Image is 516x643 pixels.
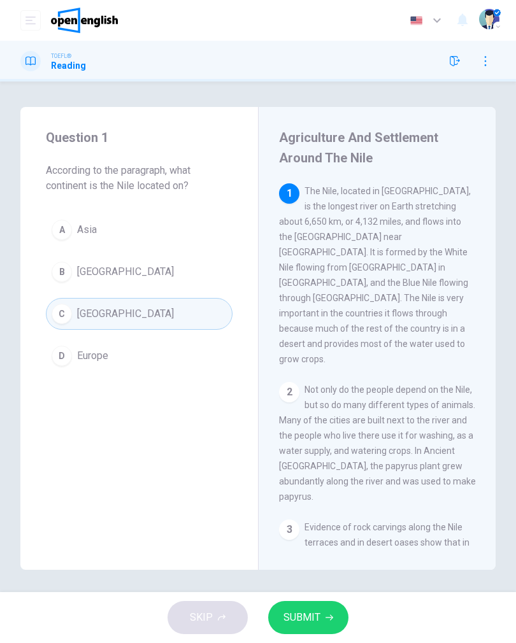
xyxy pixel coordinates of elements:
div: 2 [279,382,299,402]
button: B[GEOGRAPHIC_DATA] [46,256,233,288]
img: Profile picture [479,9,499,29]
div: D [52,346,72,366]
span: [GEOGRAPHIC_DATA] [77,264,174,279]
span: According to the paragraph, what continent is the Nile located on? [46,163,233,194]
span: Not only do the people depend on the Nile, but so do many different types of animals. Many of the... [279,385,476,502]
span: [GEOGRAPHIC_DATA] [77,306,174,321]
button: open mobile menu [20,10,41,31]
button: AAsia [46,214,233,246]
span: Asia [77,222,97,237]
div: C [52,304,72,324]
div: 3 [279,519,299,540]
button: SUBMIT [268,601,348,634]
div: 1 [279,183,299,204]
div: A [52,220,72,240]
span: TOEFL® [51,52,71,60]
button: DEurope [46,340,233,372]
img: OpenEnglish logo [51,8,118,33]
span: The Nile, located in [GEOGRAPHIC_DATA], is the longest river on Earth stretching about 6,650 km, ... [279,186,471,364]
button: C[GEOGRAPHIC_DATA] [46,298,233,330]
h4: Question 1 [46,127,233,148]
h4: Agriculture And Settlement Around The Nile [279,127,472,168]
h1: Reading [51,60,86,71]
span: SUBMIT [283,609,320,626]
div: B [52,262,72,282]
img: en [408,16,424,25]
span: Europe [77,348,108,364]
